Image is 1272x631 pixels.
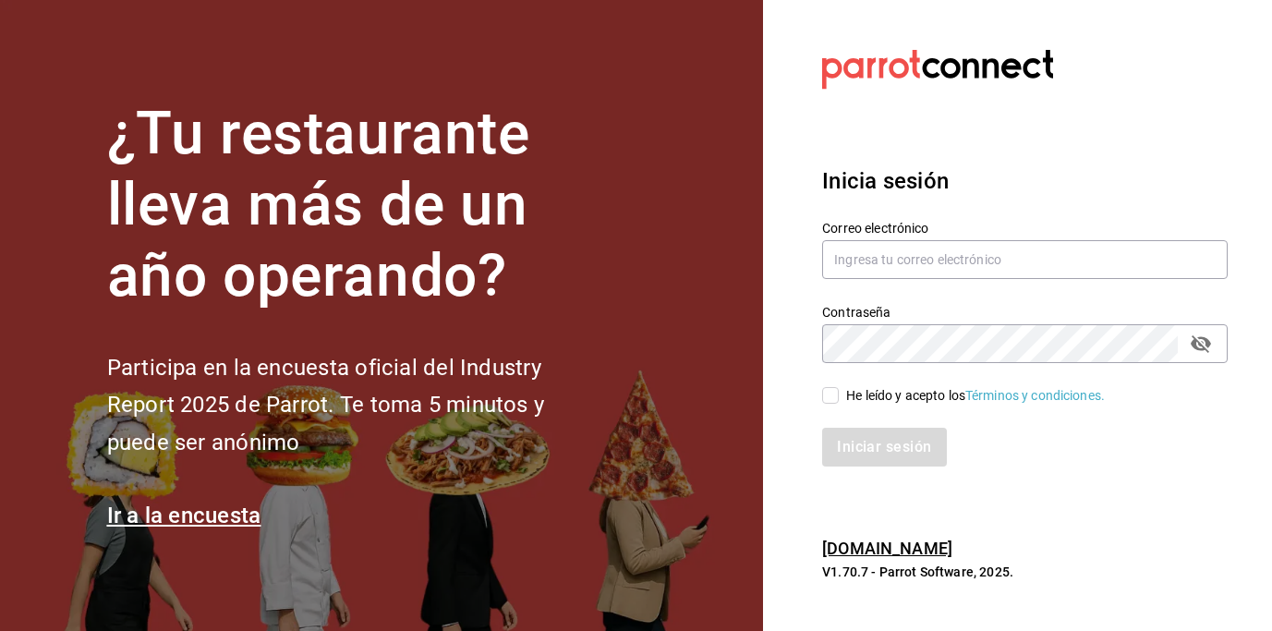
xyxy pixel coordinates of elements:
a: Ir a la encuesta [107,503,261,528]
h1: ¿Tu restaurante lleva más de un año operando? [107,99,606,311]
h2: Participa en la encuesta oficial del Industry Report 2025 de Parrot. Te toma 5 minutos y puede se... [107,349,606,462]
a: Términos y condiciones. [965,388,1105,403]
p: V1.70.7 - Parrot Software, 2025. [822,563,1228,581]
input: Ingresa tu correo electrónico [822,240,1228,279]
button: passwordField [1185,328,1217,359]
h3: Inicia sesión [822,164,1228,198]
div: He leído y acepto los [846,386,1105,406]
label: Contraseña [822,306,1228,319]
a: [DOMAIN_NAME] [822,539,952,558]
label: Correo electrónico [822,222,1228,235]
